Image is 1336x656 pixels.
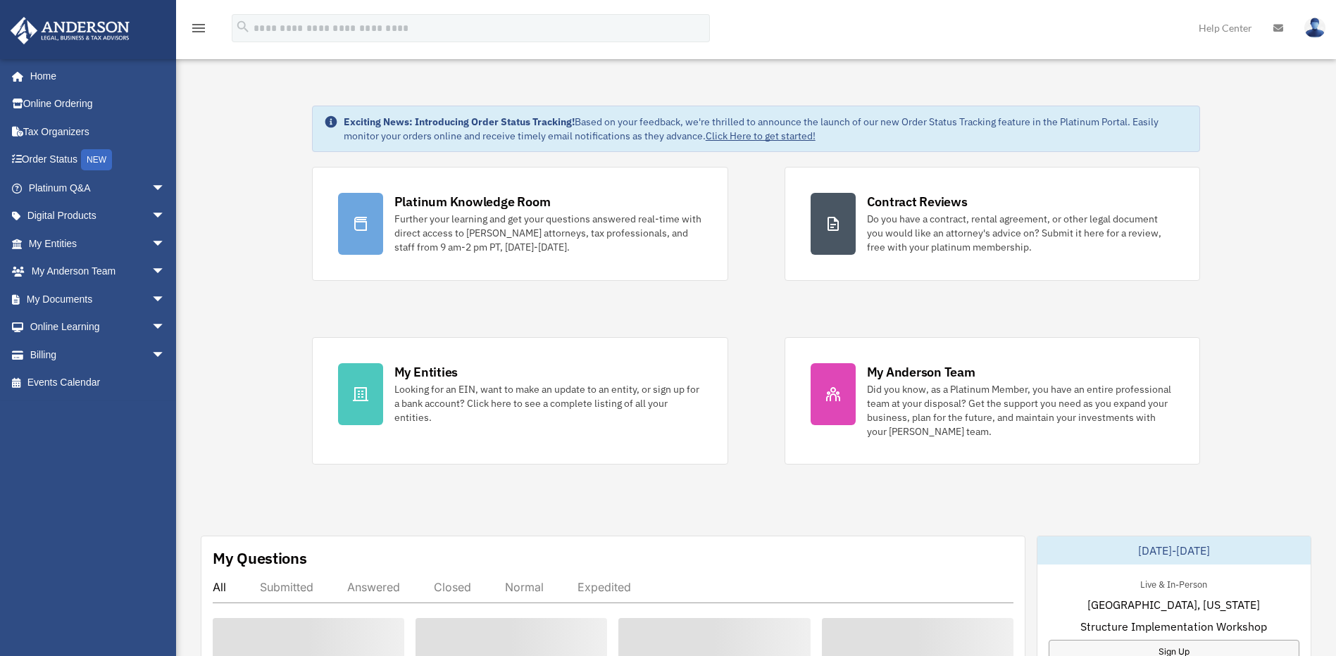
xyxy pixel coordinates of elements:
[347,580,400,594] div: Answered
[344,115,1189,143] div: Based on your feedback, we're thrilled to announce the launch of our new Order Status Tracking fe...
[151,202,180,231] span: arrow_drop_down
[213,580,226,594] div: All
[190,25,207,37] a: menu
[785,337,1201,465] a: My Anderson Team Did you know, as a Platinum Member, you have an entire professional team at your...
[10,313,187,341] a: Online Learningarrow_drop_down
[312,337,728,465] a: My Entities Looking for an EIN, want to make an update to an entity, or sign up for a bank accoun...
[785,167,1201,281] a: Contract Reviews Do you have a contract, rental agreement, or other legal document you would like...
[190,20,207,37] i: menu
[505,580,544,594] div: Normal
[1087,596,1260,613] span: [GEOGRAPHIC_DATA], [US_STATE]
[10,62,180,90] a: Home
[10,285,187,313] a: My Documentsarrow_drop_down
[151,313,180,342] span: arrow_drop_down
[578,580,631,594] div: Expedited
[312,167,728,281] a: Platinum Knowledge Room Further your learning and get your questions answered real-time with dire...
[81,149,112,170] div: NEW
[6,17,134,44] img: Anderson Advisors Platinum Portal
[10,90,187,118] a: Online Ordering
[344,115,575,128] strong: Exciting News: Introducing Order Status Tracking!
[151,229,180,258] span: arrow_drop_down
[10,341,187,369] a: Billingarrow_drop_down
[394,193,551,210] div: Platinum Knowledge Room
[10,146,187,175] a: Order StatusNEW
[867,363,975,381] div: My Anderson Team
[10,202,187,230] a: Digital Productsarrow_drop_down
[394,212,702,254] div: Further your learning and get your questions answered real-time with direct access to [PERSON_NAM...
[1080,618,1267,635] span: Structure Implementation Workshop
[213,548,307,569] div: My Questions
[151,258,180,286] span: arrow_drop_down
[10,118,187,146] a: Tax Organizers
[235,19,251,34] i: search
[394,363,458,381] div: My Entities
[10,229,187,258] a: My Entitiesarrow_drop_down
[10,258,187,286] a: My Anderson Teamarrow_drop_down
[867,382,1175,439] div: Did you know, as a Platinum Member, you have an entire professional team at your disposal? Get th...
[10,174,187,202] a: Platinum Q&Aarrow_drop_down
[394,382,702,424] div: Looking for an EIN, want to make an update to an entity, or sign up for a bank account? Click her...
[151,341,180,370] span: arrow_drop_down
[1037,536,1311,564] div: [DATE]-[DATE]
[260,580,313,594] div: Submitted
[1304,18,1325,38] img: User Pic
[867,193,968,210] div: Contract Reviews
[151,174,180,203] span: arrow_drop_down
[1129,576,1218,591] div: Live & In-Person
[706,130,816,142] a: Click Here to get started!
[434,580,471,594] div: Closed
[10,369,187,397] a: Events Calendar
[151,285,180,314] span: arrow_drop_down
[867,212,1175,254] div: Do you have a contract, rental agreement, or other legal document you would like an attorney's ad...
